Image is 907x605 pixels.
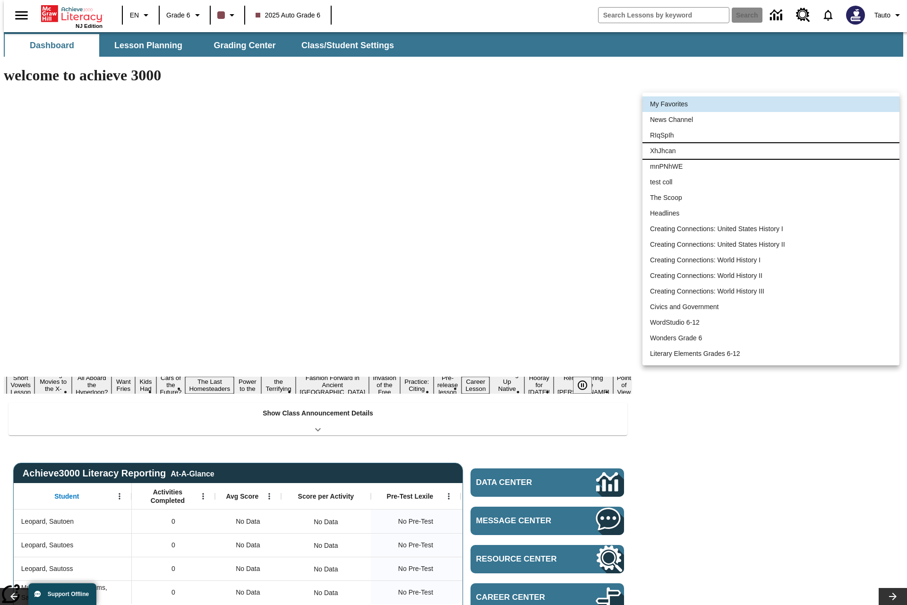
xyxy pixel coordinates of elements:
[642,190,899,206] li: The Scoop
[642,299,899,315] li: Civics and Government
[642,252,899,268] li: Creating Connections: World History I
[642,96,899,112] li: My Favorites
[642,143,899,159] li: XhJhcan
[642,268,899,284] li: Creating Connections: World History II
[642,159,899,174] li: mnPNhWE
[642,346,899,362] li: Literary Elements Grades 6-12
[642,221,899,237] li: Creating Connections: United States History I
[642,128,899,143] li: RIqSpIh
[642,330,899,346] li: Wonders Grade 6
[642,237,899,252] li: Creating Connections: United States History II
[642,206,899,221] li: Headlines
[642,284,899,299] li: Creating Connections: World History III
[642,315,899,330] li: WordStudio 6-12
[642,174,899,190] li: test coll
[642,112,899,128] li: News Channel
